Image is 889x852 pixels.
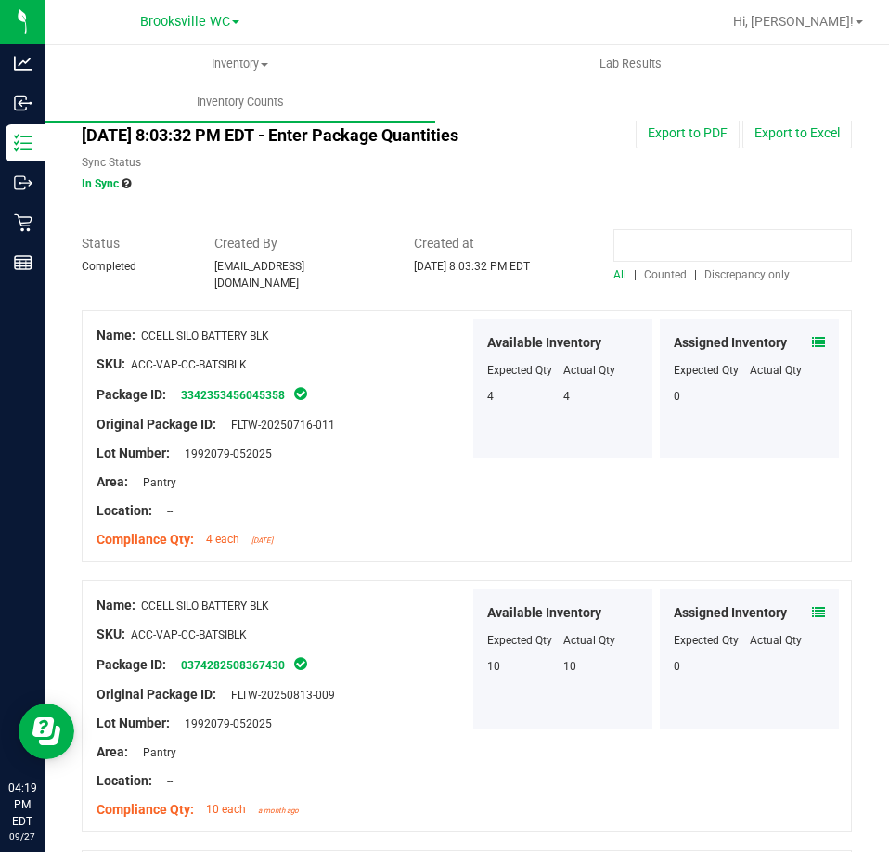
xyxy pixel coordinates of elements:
div: Expected Qty [674,362,750,379]
a: Lab Results [435,45,826,84]
span: Location: [97,773,152,788]
span: -- [158,775,173,788]
span: 10 each [206,803,246,816]
span: Brooksville WC [140,14,230,30]
span: Area: [97,474,128,489]
span: Lot Number: [97,716,170,730]
span: | [634,268,637,281]
input: Type item name or package id [613,229,852,262]
span: In Sync [292,654,309,673]
span: SKU: [97,626,125,641]
span: Package ID: [97,657,166,672]
span: Created at [414,234,586,253]
span: All [613,268,626,281]
a: All [613,268,634,281]
span: Assigned Inventory [674,603,787,623]
span: Pantry [134,476,176,489]
span: 1992079-052025 [175,717,272,730]
span: Available Inventory [487,603,601,623]
span: In Sync [82,177,119,190]
span: 1992079-052025 [175,447,272,460]
span: | [694,268,697,281]
p: 04:19 PM EDT [8,780,36,830]
span: 4 each [206,533,239,546]
span: [DATE] 8:03:32 PM EDT [414,260,530,273]
span: FLTW-20250716-011 [222,419,335,432]
span: Created By [214,234,386,253]
span: [EMAIL_ADDRESS][DOMAIN_NAME] [214,260,304,290]
span: Discrepancy only [704,268,790,281]
a: 0374282508367430 [181,659,285,672]
div: 0 [674,388,750,405]
span: Area: [97,744,128,759]
span: ACC-VAP-CC-BATSIBLK [131,358,247,371]
span: In Sync [292,384,309,403]
span: Name: [97,598,135,613]
inline-svg: Outbound [14,174,32,192]
span: ACC-VAP-CC-BATSIBLK [131,628,247,641]
span: Location: [97,503,152,518]
span: Lab Results [574,56,687,72]
span: CCELL SILO BATTERY BLK [141,329,269,342]
p: 09/27 [8,830,36,844]
span: Expected Qty [487,634,552,647]
span: FLTW-20250813-009 [222,689,335,702]
span: SKU: [97,356,125,371]
button: Export to Excel [742,117,852,148]
iframe: Resource center [19,704,74,759]
inline-svg: Retail [14,213,32,232]
span: Original Package ID: [97,417,216,432]
span: -- [158,505,173,518]
span: a month ago [258,807,299,815]
inline-svg: Inventory [14,134,32,152]
span: 10 [563,660,576,673]
a: Inventory [45,45,435,84]
span: Actual Qty [563,634,615,647]
div: Actual Qty [750,362,826,379]
span: Compliance Qty: [97,532,194,547]
span: Pantry [134,746,176,759]
span: Compliance Qty: [97,802,194,817]
span: Expected Qty [487,364,552,377]
span: Inventory [45,56,434,72]
inline-svg: Reports [14,253,32,272]
span: Counted [644,268,687,281]
div: Actual Qty [750,632,826,649]
label: Sync Status [82,154,141,171]
span: Actual Qty [563,364,615,377]
span: Available Inventory [487,333,601,353]
div: Expected Qty [674,632,750,649]
inline-svg: Inbound [14,94,32,112]
span: CCELL SILO BATTERY BLK [141,600,269,613]
span: Name: [97,328,135,342]
span: 4 [487,390,494,403]
a: Inventory Counts [45,83,435,122]
span: [DATE] [251,536,273,545]
span: Assigned Inventory [674,333,787,353]
span: Original Package ID: [97,687,216,702]
h4: [DATE] 8:03:32 PM EDT - Enter Package Quantities [82,126,520,145]
span: Lot Number: [97,445,170,460]
span: Inventory Counts [172,94,309,110]
span: 10 [487,660,500,673]
a: Discrepancy only [700,268,790,281]
a: Counted [639,268,694,281]
span: Package ID: [97,387,166,402]
span: 4 [563,390,570,403]
span: Completed [82,260,136,273]
button: Export to PDF [636,117,740,148]
a: 3342353456045358 [181,389,285,402]
span: Hi, [PERSON_NAME]! [733,14,854,29]
span: Status [82,234,187,253]
div: 0 [674,658,750,675]
inline-svg: Analytics [14,54,32,72]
